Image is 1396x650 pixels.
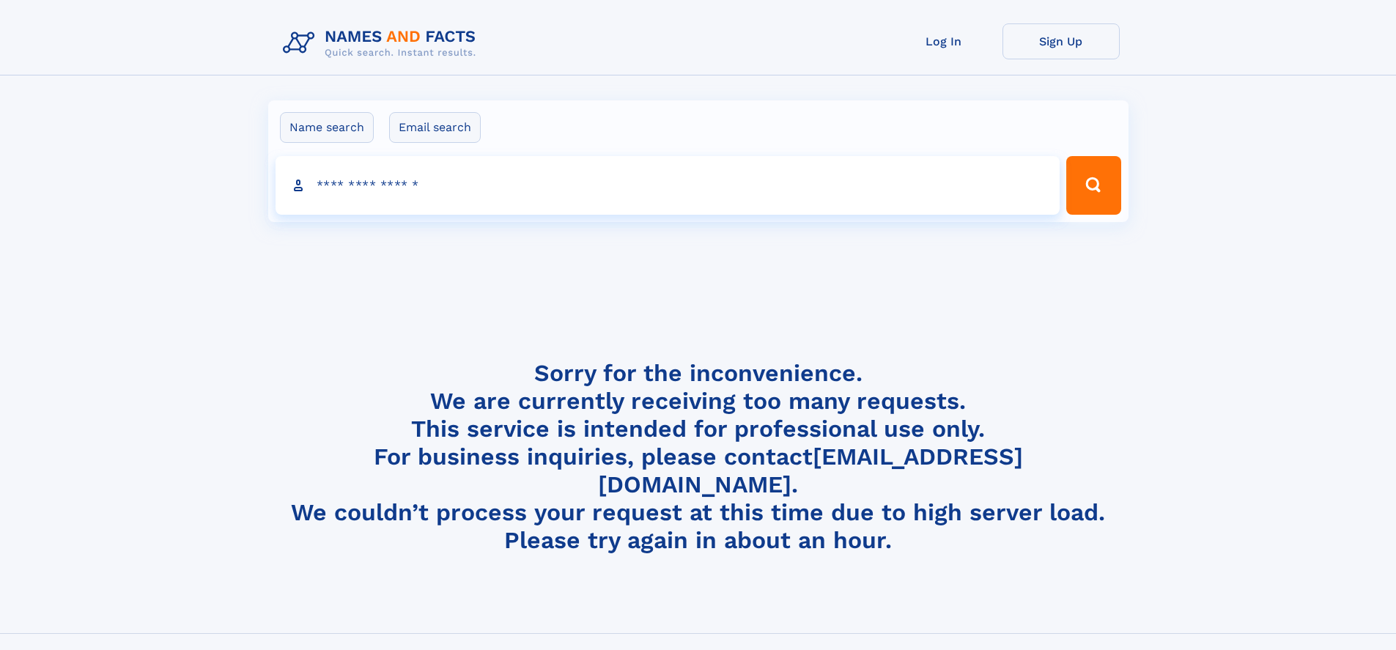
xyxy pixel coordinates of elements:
[598,443,1023,498] a: [EMAIL_ADDRESS][DOMAIN_NAME]
[1002,23,1120,59] a: Sign Up
[885,23,1002,59] a: Log In
[389,112,481,143] label: Email search
[1066,156,1120,215] button: Search Button
[277,359,1120,555] h4: Sorry for the inconvenience. We are currently receiving too many requests. This service is intend...
[276,156,1060,215] input: search input
[277,23,488,63] img: Logo Names and Facts
[280,112,374,143] label: Name search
